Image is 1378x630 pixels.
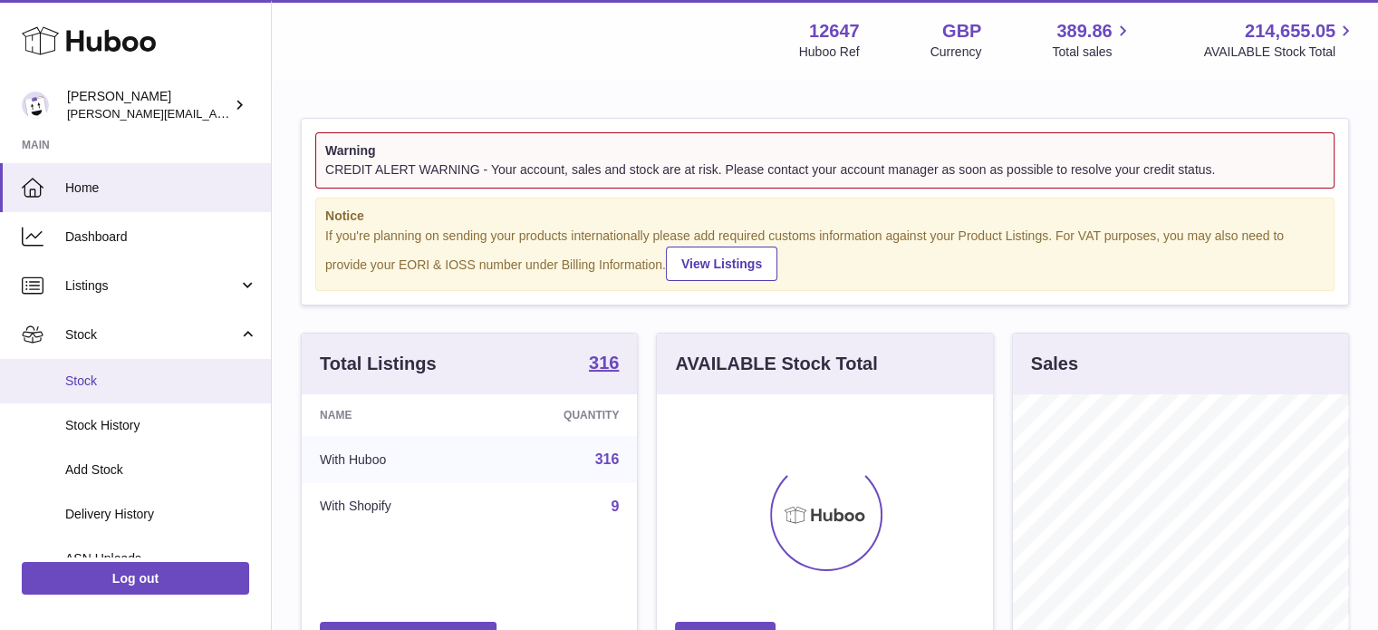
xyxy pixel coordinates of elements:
[930,44,982,61] div: Currency
[325,142,1325,160] strong: Warning
[65,179,257,197] span: Home
[1203,44,1356,61] span: AVAILABLE Stock Total
[595,451,620,467] a: 316
[611,499,619,514] a: 9
[1245,19,1335,44] span: 214,655.05
[483,394,638,436] th: Quantity
[1052,44,1132,61] span: Total sales
[942,19,981,44] strong: GBP
[65,228,257,246] span: Dashboard
[325,161,1325,179] div: CREDIT ALERT WARNING - Your account, sales and stock are at risk. Please contact your account man...
[809,19,860,44] strong: 12647
[325,208,1325,225] strong: Notice
[320,352,437,376] h3: Total Listings
[325,228,1325,282] div: If you're planning on sending your products internationally please add required customs informati...
[65,550,257,567] span: ASN Uploads
[675,352,877,376] h3: AVAILABLE Stock Total
[799,44,860,61] div: Huboo Ref
[65,506,257,523] span: Delivery History
[1056,19,1112,44] span: 389.86
[589,354,619,375] a: 316
[1203,19,1356,61] a: 214,655.05 AVAILABLE Stock Total
[67,88,230,122] div: [PERSON_NAME]
[302,436,483,483] td: With Huboo
[67,106,460,121] span: [PERSON_NAME][EMAIL_ADDRESS][PERSON_NAME][DOMAIN_NAME]
[22,562,249,595] a: Log out
[65,277,238,295] span: Listings
[302,394,483,436] th: Name
[65,373,257,390] span: Stock
[666,247,777,281] a: View Listings
[1052,19,1132,61] a: 389.86 Total sales
[22,92,49,119] img: peter@pinter.co.uk
[302,483,483,530] td: With Shopify
[1031,352,1078,376] h3: Sales
[65,461,257,479] span: Add Stock
[65,326,238,344] span: Stock
[589,354,619,372] strong: 316
[65,417,257,434] span: Stock History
